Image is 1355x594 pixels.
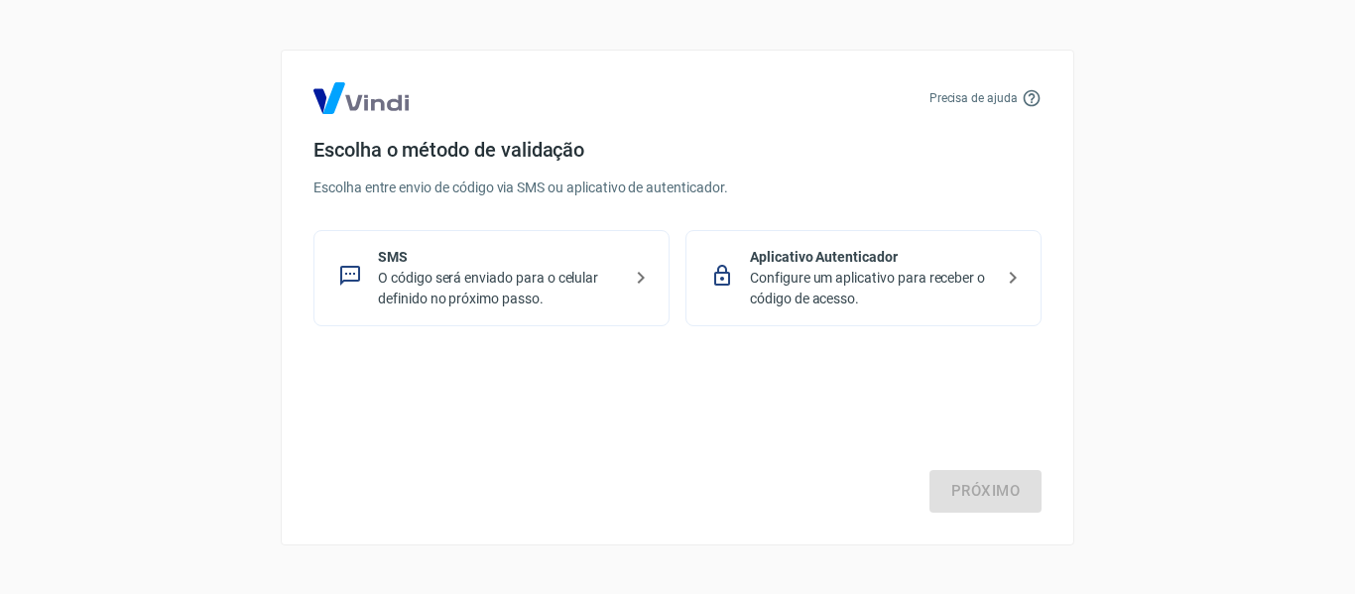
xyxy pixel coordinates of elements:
p: Configure um aplicativo para receber o código de acesso. [750,268,993,309]
div: Aplicativo AutenticadorConfigure um aplicativo para receber o código de acesso. [685,230,1042,326]
p: Escolha entre envio de código via SMS ou aplicativo de autenticador. [313,178,1042,198]
p: O código será enviado para o celular definido no próximo passo. [378,268,621,309]
p: SMS [378,247,621,268]
p: Precisa de ajuda [929,89,1018,107]
div: SMSO código será enviado para o celular definido no próximo passo. [313,230,670,326]
p: Aplicativo Autenticador [750,247,993,268]
h4: Escolha o método de validação [313,138,1042,162]
img: Logo Vind [313,82,409,114]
